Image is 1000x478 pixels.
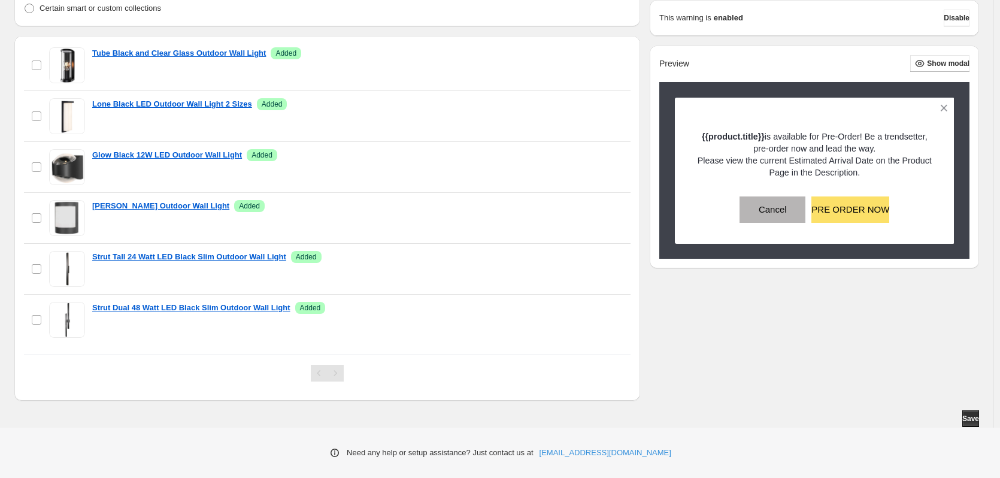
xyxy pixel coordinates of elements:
[910,55,969,72] button: Show modal
[49,149,85,185] img: Glow Black 12W LED Outdoor Wall Light
[92,251,286,263] a: Strut Tall 24 Watt LED Black Slim Outdoor Wall Light
[49,98,85,134] img: Lone Black LED Outdoor Wall Light 2 Sizes
[944,10,969,26] button: Disable
[311,365,344,382] nav: Pagination
[251,150,272,160] span: Added
[92,98,252,110] a: Lone Black LED Outdoor Wall Light 2 Sizes
[262,99,283,109] span: Added
[275,49,296,58] span: Added
[944,13,969,23] span: Disable
[927,59,969,68] span: Show modal
[49,47,85,83] img: Tube Black and Clear Glass Outdoor Wall Light
[659,12,711,24] p: This warning is
[92,47,266,59] a: Tube Black and Clear Glass Outdoor Wall Light
[740,196,805,223] button: Cancel
[811,196,889,223] button: PRE ORDER NOW
[696,155,934,179] p: Please view the current Estimated Arrival Date on the Product Page in the Description.
[49,200,85,236] img: Nate Black Outdoor Wall Light
[296,252,317,262] span: Added
[239,201,260,211] span: Added
[300,303,321,313] span: Added
[92,149,242,161] a: Glow Black 12W LED Outdoor Wall Light
[702,132,765,141] strong: {{product.title}}
[714,12,743,24] strong: enabled
[40,2,161,14] p: Certain smart or custom collections
[49,251,85,287] img: Strut Tall 24 Watt LED Black Slim Outdoor Wall Light
[92,302,290,314] a: Strut Dual 48 Watt LED Black Slim Outdoor Wall Light
[92,200,229,212] a: [PERSON_NAME] Outdoor Wall Light
[540,447,671,459] a: [EMAIL_ADDRESS][DOMAIN_NAME]
[49,302,85,338] img: Strut Dual 48 Watt LED Black Slim Outdoor Wall Light
[659,59,689,69] h2: Preview
[696,131,934,155] p: is available for Pre-Order! Be a trendsetter, pre-order now and lead the way.
[962,414,979,423] span: Save
[962,410,979,427] button: Save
